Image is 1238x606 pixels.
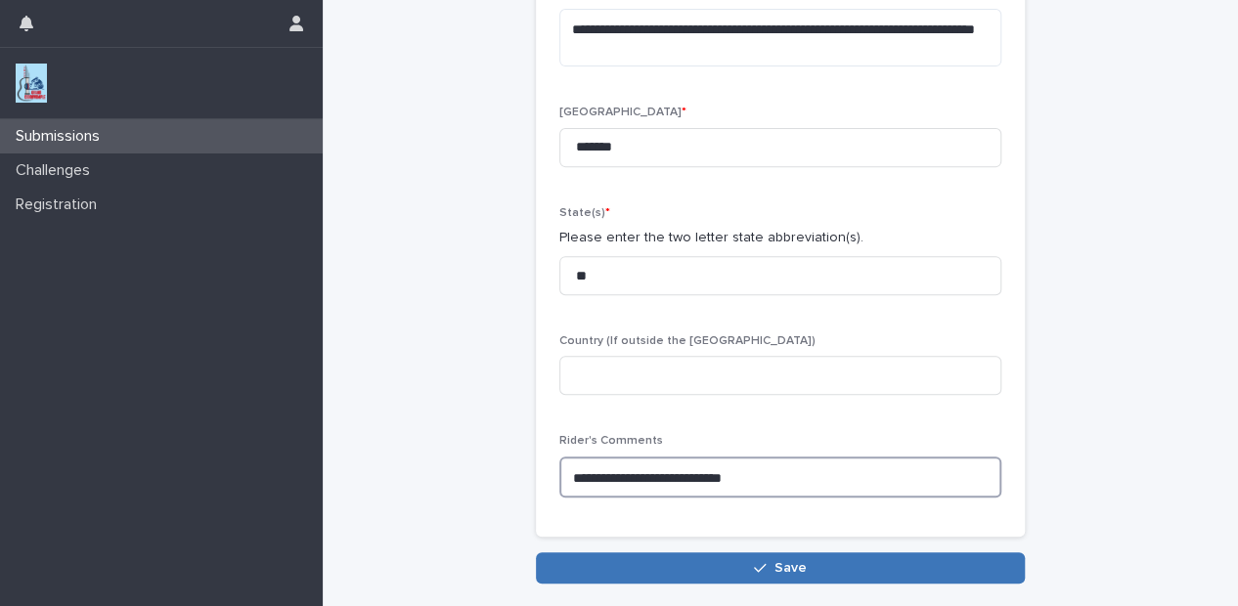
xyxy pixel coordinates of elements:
p: Please enter the two letter state abbreviation(s). [559,228,1001,248]
p: Registration [8,195,112,214]
span: Save [774,561,807,575]
span: State(s) [559,207,610,219]
img: jxsLJbdS1eYBI7rVAS4p [16,64,47,103]
p: Challenges [8,161,106,180]
p: Submissions [8,127,115,146]
span: [GEOGRAPHIC_DATA] [559,107,686,118]
span: Country (If outside the [GEOGRAPHIC_DATA]) [559,335,816,347]
span: Rider's Comments [559,435,663,447]
button: Save [536,552,1025,584]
